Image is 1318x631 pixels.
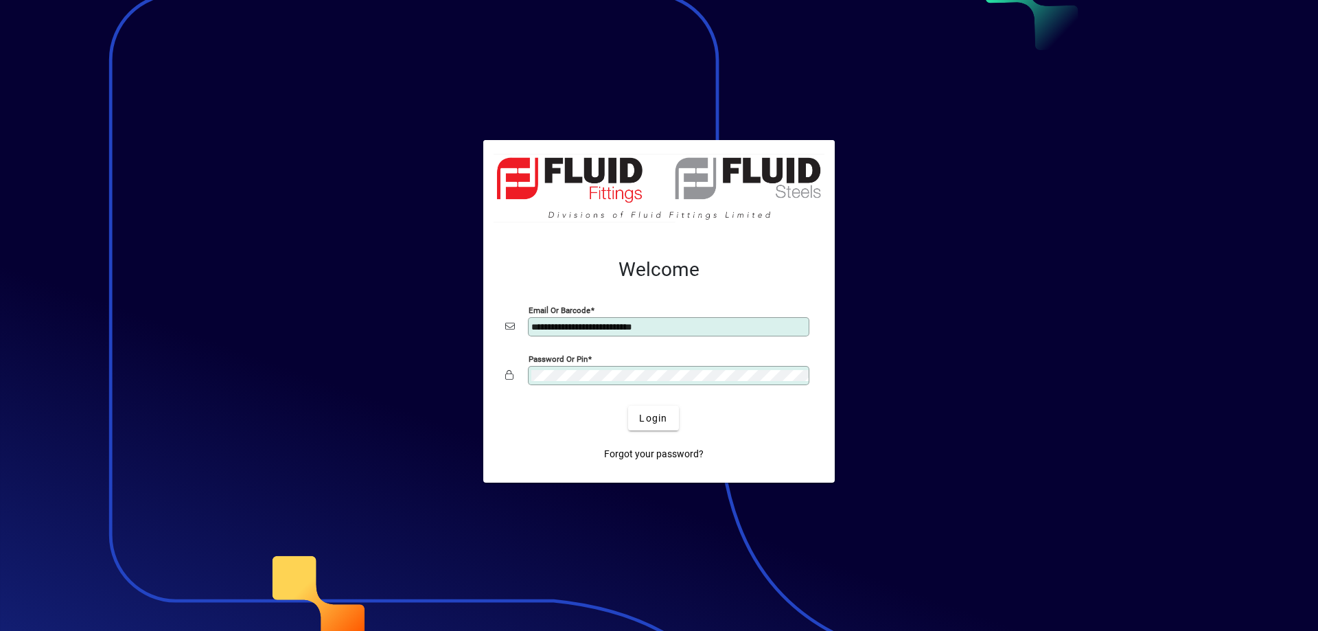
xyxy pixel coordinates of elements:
h2: Welcome [505,258,813,282]
a: Forgot your password? [599,441,709,466]
mat-label: Email or Barcode [529,306,590,315]
button: Login [628,406,678,431]
span: Login [639,411,667,426]
mat-label: Password or Pin [529,354,588,364]
span: Forgot your password? [604,447,704,461]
